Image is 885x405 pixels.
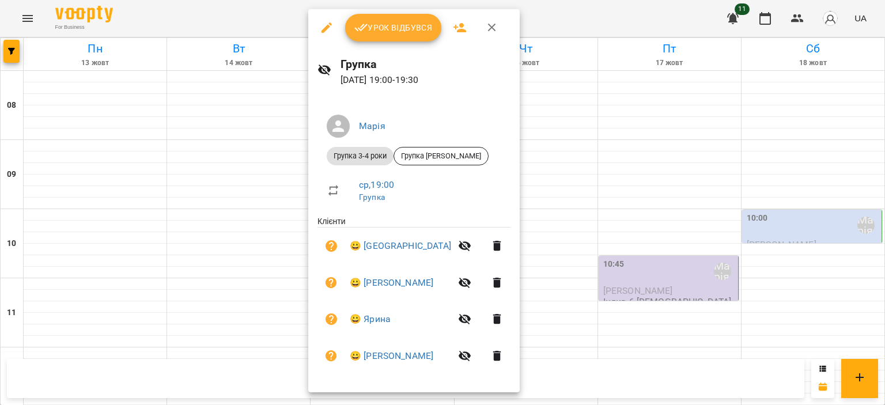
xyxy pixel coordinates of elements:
[354,21,433,35] span: Урок відбувся
[350,239,451,253] a: 😀 [GEOGRAPHIC_DATA]
[317,305,345,333] button: Візит ще не сплачено. Додати оплату?
[341,73,511,87] p: [DATE] 19:00 - 19:30
[359,179,394,190] a: ср , 19:00
[359,192,385,202] a: Групка
[317,269,345,297] button: Візит ще не сплачено. Додати оплату?
[394,151,488,161] span: Групка [PERSON_NAME]
[317,342,345,370] button: Візит ще не сплачено. Додати оплату?
[394,147,489,165] div: Групка [PERSON_NAME]
[359,120,385,131] a: Марія
[350,312,391,326] a: 😀 Ярина
[327,151,394,161] span: Групка 3-4 роки
[350,276,433,290] a: 😀 [PERSON_NAME]
[341,55,511,73] h6: Групка
[317,215,510,378] ul: Клієнти
[350,349,433,363] a: 😀 [PERSON_NAME]
[345,14,442,41] button: Урок відбувся
[317,232,345,260] button: Візит ще не сплачено. Додати оплату?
